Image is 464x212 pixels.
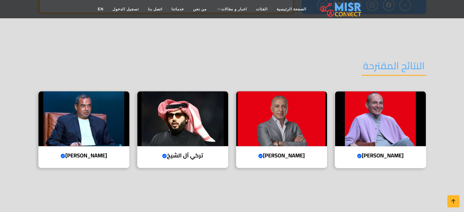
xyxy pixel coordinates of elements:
[361,60,426,75] h2: النتائج المقترحة
[93,3,108,15] a: EN
[320,2,361,17] img: main.misr_connect
[331,91,430,168] a: محمد فاروق [PERSON_NAME]
[143,3,167,15] a: اتصل بنا
[189,3,211,15] a: من نحن
[133,91,232,168] a: تركي آل الشيخ تركي آل الشيخ
[108,3,143,15] a: تسجيل الدخول
[43,152,125,159] h4: [PERSON_NAME]
[241,152,322,159] h4: [PERSON_NAME]
[232,91,331,168] a: أحمد السويدي [PERSON_NAME]
[167,3,189,15] a: خدماتنا
[272,3,311,15] a: الصفحة الرئيسية
[162,153,167,158] svg: Verified account
[236,91,327,146] img: أحمد السويدي
[211,3,251,15] a: اخبار و مقالات
[335,91,426,146] img: محمد فاروق
[251,3,272,15] a: الفئات
[340,152,421,159] h4: [PERSON_NAME]
[357,153,362,158] svg: Verified account
[137,91,228,146] img: تركي آل الشيخ
[60,153,65,158] svg: Verified account
[38,91,129,146] img: محمد إسماعيل منصور
[34,91,133,168] a: محمد إسماعيل منصور [PERSON_NAME]
[258,153,263,158] svg: Verified account
[142,152,224,159] h4: تركي آل الشيخ
[221,6,247,12] span: اخبار و مقالات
